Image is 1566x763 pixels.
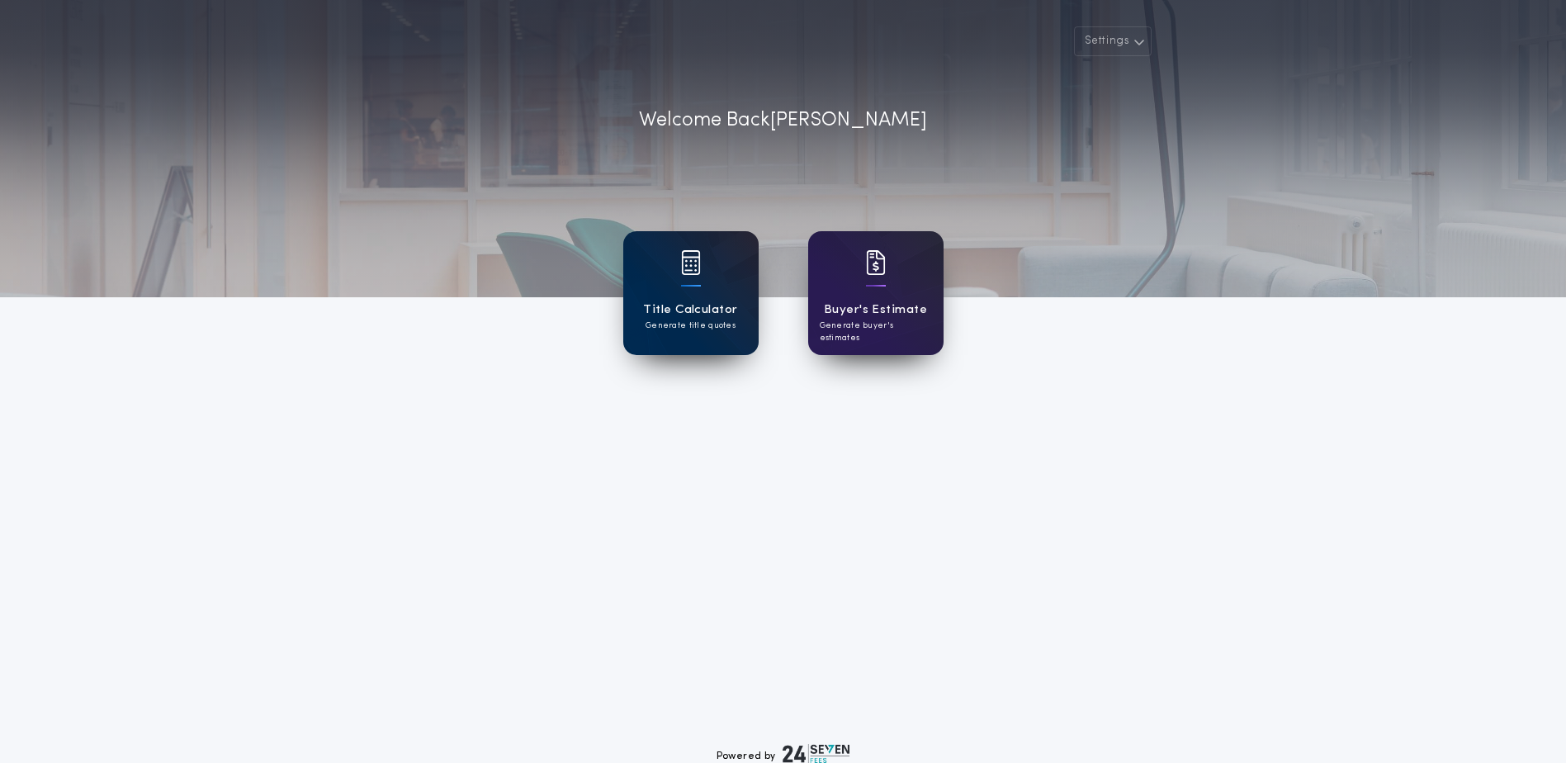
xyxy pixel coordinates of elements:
[623,231,759,355] a: card iconTitle CalculatorGenerate title quotes
[639,106,927,135] p: Welcome Back [PERSON_NAME]
[820,320,932,344] p: Generate buyer's estimates
[646,320,736,332] p: Generate title quotes
[1074,26,1152,56] button: Settings
[824,301,927,320] h1: Buyer's Estimate
[808,231,944,355] a: card iconBuyer's EstimateGenerate buyer's estimates
[866,250,886,275] img: card icon
[681,250,701,275] img: card icon
[643,301,737,320] h1: Title Calculator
